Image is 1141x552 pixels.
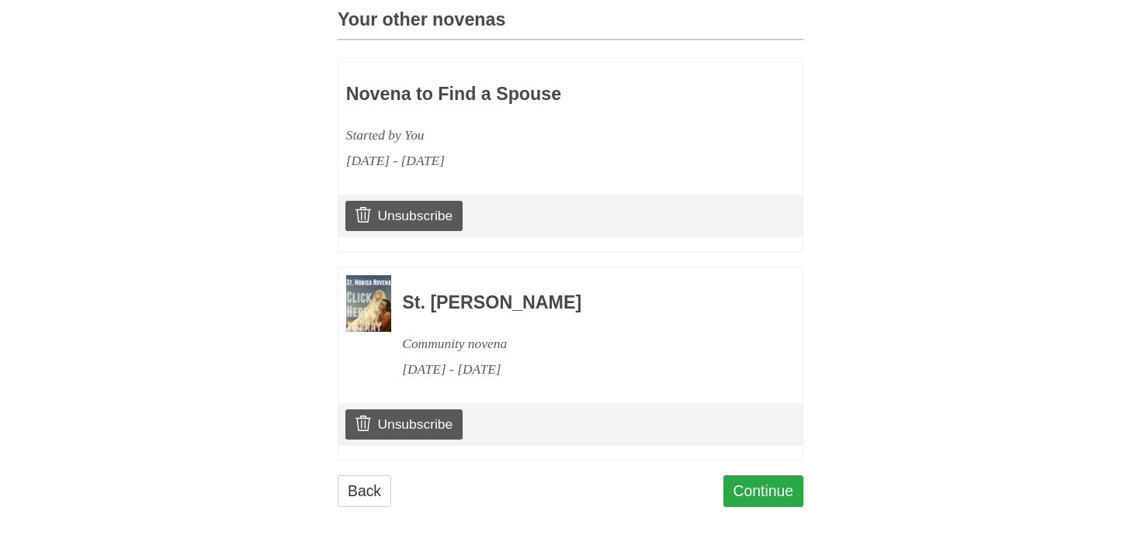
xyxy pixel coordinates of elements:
[723,475,804,507] a: Continue
[346,275,391,332] img: Novena image
[402,357,761,382] div: [DATE] - [DATE]
[402,331,761,357] div: Community novena
[338,10,803,40] h3: Your other novenas
[345,409,463,439] a: Unsubscribe
[346,148,705,174] div: [DATE] - [DATE]
[346,122,705,148] div: Started by You
[345,201,463,230] a: Unsubscribe
[346,85,705,105] h3: Novena to Find a Spouse
[402,293,761,313] h3: St. [PERSON_NAME]
[338,475,391,507] a: Back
